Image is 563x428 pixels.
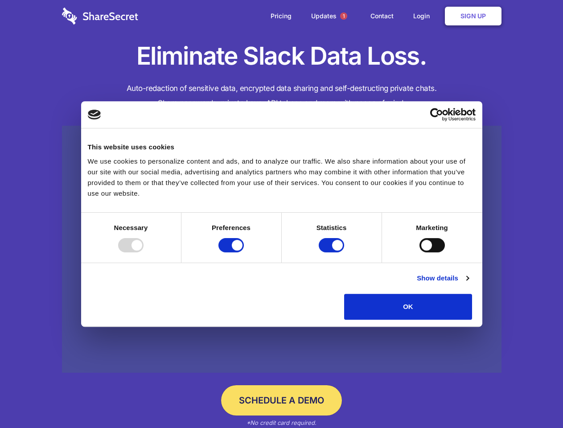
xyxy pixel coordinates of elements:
em: *No credit card required. [247,419,316,426]
button: OK [344,294,472,320]
strong: Statistics [316,224,347,231]
h1: Eliminate Slack Data Loss. [62,40,501,72]
a: Login [404,2,443,30]
a: Wistia video thumbnail [62,126,501,373]
a: Usercentrics Cookiebot - opens in a new window [398,108,476,121]
a: Schedule a Demo [221,385,342,416]
span: 1 [340,12,347,20]
div: We use cookies to personalize content and ads, and to analyze our traffic. We also share informat... [88,156,476,199]
a: Pricing [262,2,300,30]
strong: Marketing [416,224,448,231]
img: logo [88,110,101,119]
a: Show details [417,273,468,284]
h4: Auto-redaction of sensitive data, encrypted data sharing and self-destructing private chats. Shar... [62,81,501,111]
strong: Necessary [114,224,148,231]
div: This website uses cookies [88,142,476,152]
a: Sign Up [445,7,501,25]
a: Contact [362,2,403,30]
img: logo-wordmark-white-trans-d4663122ce5f474addd5e946df7df03e33cb6a1c49d2221995e7729f52c070b2.svg [62,8,138,25]
strong: Preferences [212,224,251,231]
